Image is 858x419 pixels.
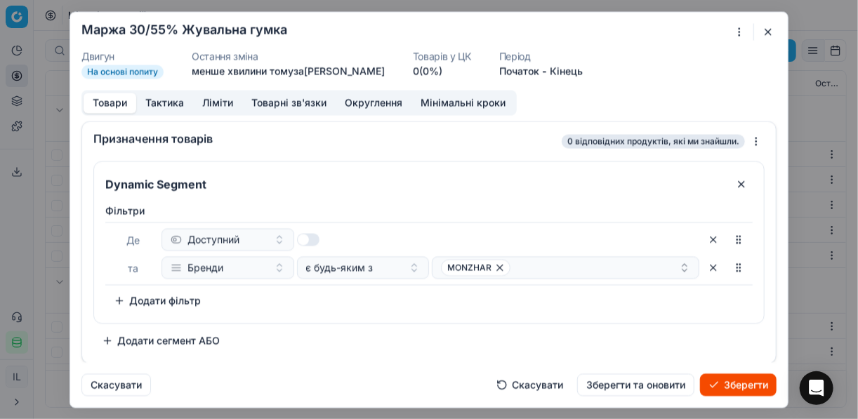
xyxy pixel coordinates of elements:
[193,93,242,113] button: Ліміти
[499,64,539,78] button: Початок
[447,262,491,273] span: MONZHAR
[192,51,385,61] dt: Остання зміна
[413,51,471,61] dt: Товарів у ЦК
[81,51,164,61] dt: Двигун
[432,256,699,279] button: MONZHAR
[577,373,694,396] button: Зберегти та оновити
[488,373,572,396] button: Скасувати
[306,260,374,274] span: є будь-яким з
[84,93,136,113] button: Товари
[81,373,151,396] button: Скасувати
[105,204,753,218] label: Фiльтри
[81,23,287,36] h2: Маржа 30/55% Жувальна гумка
[562,134,745,148] span: 0 відповідних продуктів, які ми знайшли.
[242,93,336,113] button: Товарні зв'язки
[542,64,547,78] span: -
[187,232,239,246] span: Доступний
[93,329,228,352] button: Додати сегмент АБО
[336,93,411,113] button: Округлення
[81,65,164,79] span: На основі попиту
[700,373,777,396] button: Зберегти
[105,289,209,312] button: Додати фільтр
[136,93,193,113] button: Тактика
[413,64,442,78] a: 0(0%)
[187,260,223,274] span: Бренди
[127,234,140,246] span: Де
[550,64,583,78] button: Кінець
[411,93,515,113] button: Мінімальні кроки
[103,173,725,195] input: Сегмент
[499,51,583,61] dt: Період
[192,65,385,77] span: менше хвилини тому за [PERSON_NAME]
[128,262,139,274] span: та
[93,133,559,144] div: Призначення товарів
